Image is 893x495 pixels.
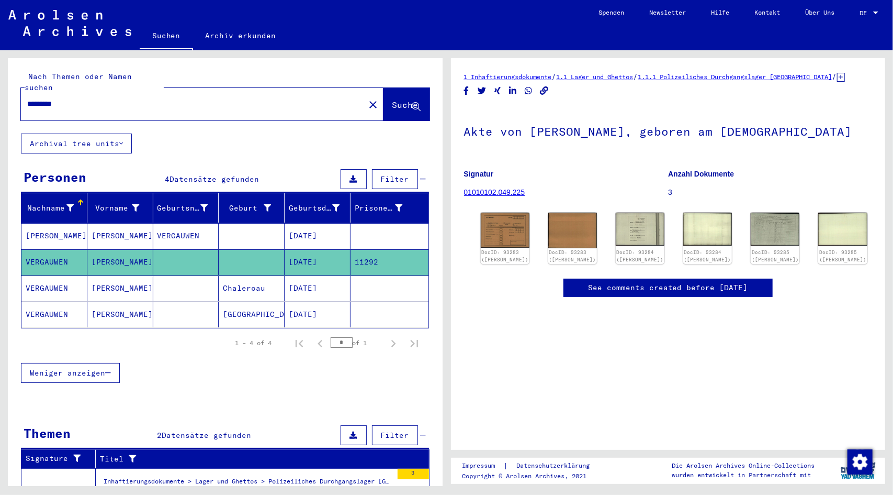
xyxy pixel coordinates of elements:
b: Anzahl Dokumente [668,170,734,178]
div: Geburt‏ [223,203,271,214]
mat-label: Nach Themen oder Namen suchen [25,72,132,92]
mat-cell: Chaleroau [219,276,285,301]
button: Share on WhatsApp [523,84,534,97]
span: / [552,72,557,81]
button: Copy link [539,84,550,97]
span: Filter [381,174,409,184]
div: Geburtsdatum [289,203,340,214]
span: Weniger anzeigen [30,368,105,378]
p: wurden entwickelt in Partnerschaft mit [672,470,815,480]
a: Impressum [462,460,503,471]
div: Signature [26,453,87,464]
mat-header-cell: Geburtsdatum [285,193,351,223]
mat-cell: [PERSON_NAME] [87,302,153,327]
a: Datenschutzerklärung [508,460,602,471]
img: 002.jpg [683,213,732,246]
mat-cell: [PERSON_NAME] [87,223,153,249]
a: DocID: 93285 ([PERSON_NAME]) [752,249,799,262]
a: Suchen [140,23,193,50]
div: of 1 [331,338,383,348]
button: Previous page [310,333,331,354]
a: DocID: 93284 ([PERSON_NAME]) [684,249,731,262]
button: Share on LinkedIn [507,84,518,97]
mat-header-cell: Prisoner # [351,193,428,223]
mat-header-cell: Geburt‏ [219,193,285,223]
a: DocID: 93283 ([PERSON_NAME]) [549,249,596,262]
mat-header-cell: Geburtsname [153,193,219,223]
button: Weniger anzeigen [21,363,120,383]
div: Nachname [26,200,87,216]
a: DocID: 93283 ([PERSON_NAME]) [481,249,528,262]
div: Vorname [92,203,140,214]
span: 2 [157,431,162,440]
div: Inhaftierungsdokumente > Lager und Ghettos > Polizeiliches Durchgangslager [GEOGRAPHIC_DATA] > In... [104,477,392,491]
div: 3 [398,469,429,479]
mat-cell: VERGAUWEN [21,276,87,301]
p: 3 [668,187,872,198]
mat-cell: [DATE] [285,249,351,275]
b: Signatur [464,170,494,178]
p: Copyright © Arolsen Archives, 2021 [462,471,602,481]
mat-cell: [GEOGRAPHIC_DATA] [219,302,285,327]
a: Archiv erkunden [193,23,289,48]
mat-cell: [DATE] [285,276,351,301]
mat-cell: 11292 [351,249,428,275]
a: 01010102.049.225 [464,188,525,196]
button: First page [289,333,310,354]
div: Prisoner # [355,203,403,214]
div: Themen [24,424,71,443]
button: Last page [404,333,425,354]
mat-cell: VERGAUWEN [21,249,87,275]
button: Suche [383,88,429,120]
span: Datensätze gefunden [162,431,251,440]
img: 001.jpg [751,213,799,246]
button: Filter [372,425,418,445]
button: Clear [363,94,383,115]
a: 1 Inhaftierungsdokumente [464,73,552,81]
mat-icon: close [367,98,379,111]
span: Suche [392,100,419,110]
img: 001.jpg [616,213,664,246]
button: Filter [372,169,418,189]
button: Share on Twitter [477,84,488,97]
mat-cell: VERGAUWEN [153,223,219,249]
img: Zustimmung ändern [847,449,873,475]
div: Geburtsname [157,203,208,214]
span: / [832,72,837,81]
mat-cell: [DATE] [285,223,351,249]
a: 1.1 Lager und Ghettos [557,73,634,81]
div: Geburt‏ [223,200,284,216]
mat-cell: [PERSON_NAME] [21,223,87,249]
mat-header-cell: Vorname [87,193,153,223]
p: Die Arolsen Archives Online-Collections [672,461,815,470]
div: Vorname [92,200,153,216]
button: Next page [383,333,404,354]
div: Titel [100,450,419,467]
img: Arolsen_neg.svg [8,10,131,36]
div: Personen [24,168,86,186]
div: Titel [100,454,409,465]
button: Share on Facebook [461,84,472,97]
a: DocID: 93285 ([PERSON_NAME]) [819,249,866,262]
img: 001.jpg [481,213,529,248]
div: Geburtsname [157,200,221,216]
span: Datensätze gefunden [169,174,259,184]
a: 1.1.1 Polizeiliches Durchgangslager [GEOGRAPHIC_DATA] [638,73,832,81]
button: Share on Xing [492,84,503,97]
button: Archival tree units [21,134,132,153]
mat-header-cell: Nachname [21,193,87,223]
span: / [634,72,638,81]
h1: Akte von [PERSON_NAME], geboren am [DEMOGRAPHIC_DATA] [464,107,873,153]
div: | [462,460,602,471]
div: 1 – 4 of 4 [235,338,272,348]
div: Prisoner # [355,200,416,216]
img: 002.jpg [548,213,597,248]
mat-cell: [PERSON_NAME] [87,276,153,301]
span: Filter [381,431,409,440]
div: Signature [26,450,98,467]
mat-cell: VERGAUWEN [21,302,87,327]
span: 4 [165,174,169,184]
div: Nachname [26,203,74,214]
a: DocID: 93284 ([PERSON_NAME]) [616,249,663,262]
img: 002.jpg [818,213,867,246]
